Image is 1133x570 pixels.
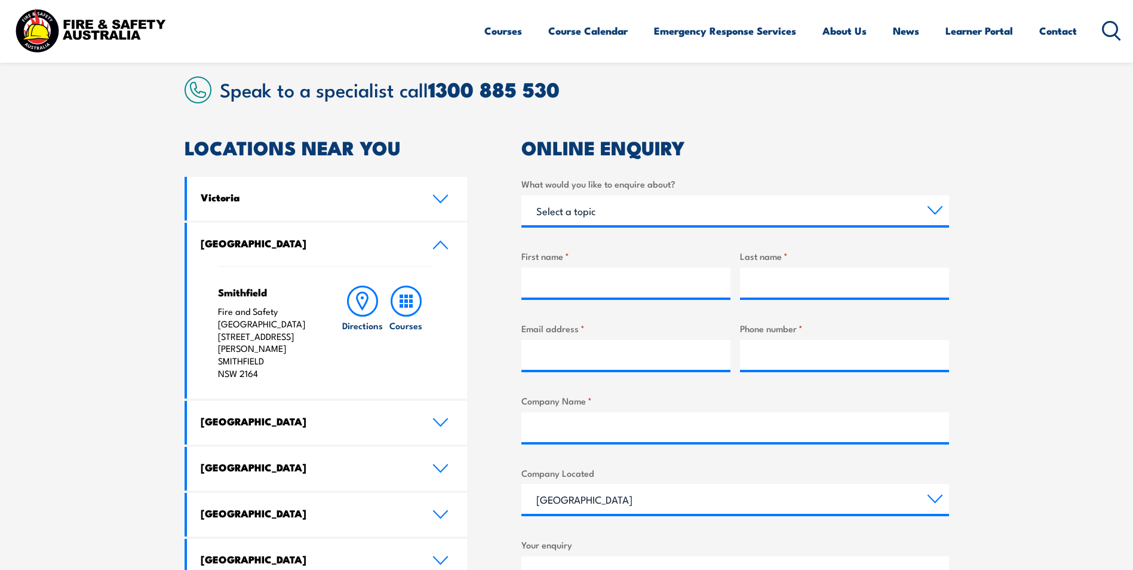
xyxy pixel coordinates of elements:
a: [GEOGRAPHIC_DATA] [187,493,468,537]
label: What would you like to enquire about? [521,177,949,191]
label: Last name [740,249,949,263]
label: Your enquiry [521,538,949,551]
a: [GEOGRAPHIC_DATA] [187,223,468,266]
p: Fire and Safety [GEOGRAPHIC_DATA] [STREET_ADDRESS][PERSON_NAME] SMITHFIELD NSW 2164 [218,305,318,380]
a: [GEOGRAPHIC_DATA] [187,447,468,491]
h2: ONLINE ENQUIRY [521,139,949,155]
h2: LOCATIONS NEAR YOU [185,139,468,155]
h6: Courses [389,319,422,332]
h4: [GEOGRAPHIC_DATA] [201,415,414,428]
h4: Victoria [201,191,414,204]
a: Emergency Response Services [654,15,796,47]
label: First name [521,249,730,263]
h4: [GEOGRAPHIC_DATA] [201,461,414,474]
a: Contact [1039,15,1077,47]
a: 1300 885 530 [428,73,560,105]
a: Course Calendar [548,15,628,47]
h4: [GEOGRAPHIC_DATA] [201,237,414,250]
label: Company Located [521,466,949,480]
a: Victoria [187,177,468,220]
a: Courses [385,286,428,380]
h4: [GEOGRAPHIC_DATA] [201,553,414,566]
label: Email address [521,321,730,335]
h6: Directions [342,319,383,332]
h4: Smithfield [218,286,318,299]
a: Courses [484,15,522,47]
a: About Us [822,15,867,47]
label: Phone number [740,321,949,335]
a: News [893,15,919,47]
label: Company Name [521,394,949,407]
h2: Speak to a specialist call [220,78,949,100]
a: [GEOGRAPHIC_DATA] [187,401,468,445]
a: Directions [341,286,384,380]
a: Learner Portal [945,15,1013,47]
h4: [GEOGRAPHIC_DATA] [201,507,414,520]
